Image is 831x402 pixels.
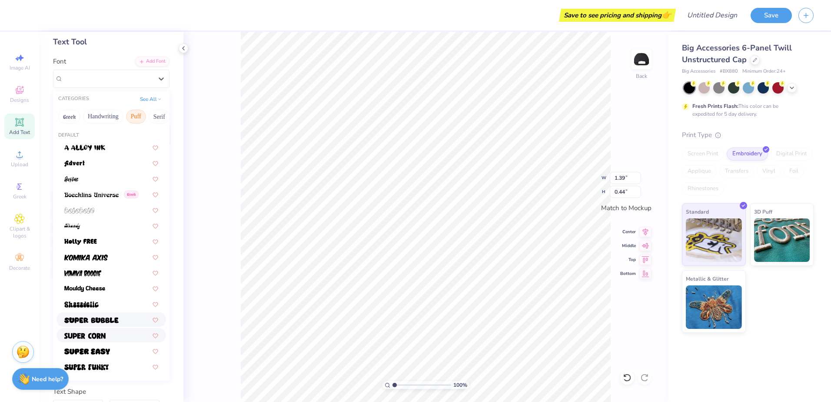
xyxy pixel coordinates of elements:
[661,10,671,20] span: 👉
[58,95,89,103] div: CATEGORIES
[4,225,35,239] span: Clipart & logos
[686,207,709,216] span: Standard
[64,364,109,370] img: Super Funky
[149,110,170,124] button: Serif
[692,102,799,118] div: This color can be expedited for 5 day delivery.
[751,8,792,23] button: Save
[620,271,636,277] span: Bottom
[53,57,66,67] label: Font
[64,161,85,167] img: Advert
[620,243,636,249] span: Middle
[64,176,78,182] img: Autone
[727,147,768,161] div: Embroidery
[682,68,715,75] span: Big Accessories
[64,192,119,198] img: Boecklins Universe
[135,57,170,67] div: Add Font
[682,165,717,178] div: Applique
[561,9,674,22] div: Save to see pricing and shipping
[53,387,170,397] div: Text Shape
[9,265,30,271] span: Decorate
[686,218,742,262] img: Standard
[10,64,30,71] span: Image AI
[124,191,139,198] span: Greek
[771,147,813,161] div: Digital Print
[680,7,744,24] input: Untitled Design
[742,68,786,75] span: Minimum Order: 24 +
[682,130,814,140] div: Print Type
[10,97,29,104] span: Designs
[64,317,119,323] img: Super Bubble
[636,72,647,80] div: Back
[686,274,729,283] span: Metallic & Glitter
[719,165,754,178] div: Transfers
[13,193,27,200] span: Greek
[64,208,94,214] img: bolobolu
[633,50,650,68] img: Back
[682,182,724,195] div: Rhinestones
[11,161,28,168] span: Upload
[83,110,123,124] button: Handwriting
[126,110,146,124] button: Puff
[53,36,170,48] div: Text Tool
[64,348,110,355] img: Super Easy
[754,218,810,262] img: 3D Puff
[64,286,105,292] img: Mouldy Cheese
[784,165,804,178] div: Foil
[620,257,636,263] span: Top
[620,229,636,235] span: Center
[53,132,170,139] div: Default
[64,333,106,339] img: Super Corn
[32,375,63,383] strong: Need help?
[686,285,742,329] img: Metallic & Glitter
[682,43,792,65] span: Big Accessories 6-Panel Twill Unstructured Cap
[58,110,80,124] button: Greek
[453,381,467,389] span: 100 %
[757,165,781,178] div: Vinyl
[9,129,30,136] span: Add Text
[692,103,738,110] strong: Fresh Prints Flash:
[64,145,105,151] img: a Alloy Ink
[682,147,724,161] div: Screen Print
[64,255,108,261] img: Komika Axis
[64,223,80,229] img: Brandy
[64,301,99,308] img: Shagadelic
[64,239,97,245] img: Holly FREE
[64,270,101,276] img: Komika Boogie
[720,68,738,75] span: # BX880
[754,207,772,216] span: 3D Puff
[137,95,164,104] button: See All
